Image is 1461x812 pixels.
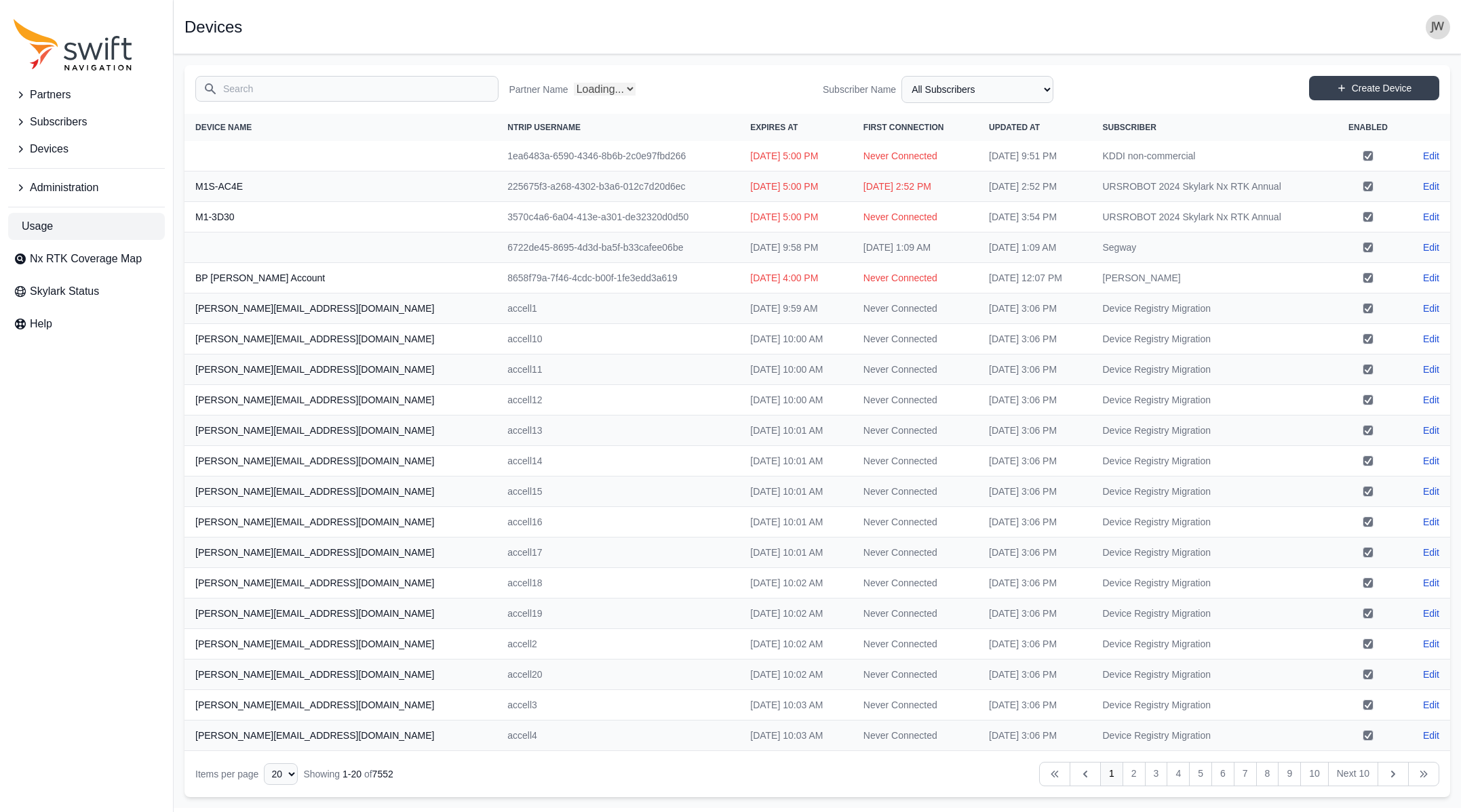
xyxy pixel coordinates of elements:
[1145,762,1168,786] a: 3
[496,171,739,202] td: 225675f3-a268-4302-b3a6-012c7d20d6ec
[184,19,242,35] h1: Devices
[184,476,496,507] th: [PERSON_NAME][EMAIL_ADDRESS][DOMAIN_NAME]
[1092,263,1332,293] td: [PERSON_NAME]
[30,114,87,130] span: Subscribers
[1092,690,1332,720] td: Device Registry Migration
[739,720,853,751] td: [DATE] 10:03 AM
[496,114,739,141] th: NTRIP Username
[739,476,853,507] td: [DATE] 10:01 AM
[1331,114,1405,141] th: Enabled
[1423,332,1439,346] a: Edit
[496,507,739,537] td: accell16
[1092,720,1332,751] td: Device Registry Migration
[303,767,393,781] div: Showing of
[1423,637,1439,651] a: Edit
[184,690,496,720] th: [PERSON_NAME][EMAIL_ADDRESS][DOMAIN_NAME]
[30,180,98,196] span: Administration
[30,316,52,332] span: Help
[496,385,739,415] td: accell12
[1123,762,1146,786] a: 2
[989,123,1040,132] span: Updated At
[978,476,1092,507] td: [DATE] 3:06 PM
[978,354,1092,385] td: [DATE] 3:06 PM
[184,385,496,415] th: [PERSON_NAME][EMAIL_ADDRESS][DOMAIN_NAME]
[184,114,496,141] th: Device Name
[1423,363,1439,376] a: Edit
[184,659,496,690] th: [PERSON_NAME][EMAIL_ADDRESS][DOMAIN_NAME]
[853,141,978,171] td: Never Connected
[22,218,53,235] span: Usage
[184,263,496,293] th: BP [PERSON_NAME] Account
[1309,76,1439,100] a: Create Device
[978,293,1092,324] td: [DATE] 3:06 PM
[195,76,499,102] input: Search
[8,174,165,201] button: Administration
[1189,762,1212,786] a: 5
[853,446,978,476] td: Never Connected
[978,720,1092,751] td: [DATE] 3:06 PM
[1092,659,1332,690] td: Device Registry Migration
[739,568,853,598] td: [DATE] 10:02 AM
[1092,476,1332,507] td: Device Registry Migration
[30,283,99,300] span: Skylark Status
[184,446,496,476] th: [PERSON_NAME][EMAIL_ADDRESS][DOMAIN_NAME]
[978,415,1092,446] td: [DATE] 3:06 PM
[853,263,978,293] td: Never Connected
[1423,424,1439,437] a: Edit
[1092,385,1332,415] td: Device Registry Migration
[978,690,1092,720] td: [DATE] 3:06 PM
[195,769,258,779] span: Items per page
[853,171,978,202] td: [DATE] 2:52 PM
[496,415,739,446] td: accell13
[496,446,739,476] td: accell14
[1278,762,1301,786] a: 9
[1423,210,1439,224] a: Edit
[1092,537,1332,568] td: Device Registry Migration
[739,446,853,476] td: [DATE] 10:01 AM
[739,507,853,537] td: [DATE] 10:01 AM
[978,629,1092,659] td: [DATE] 3:06 PM
[739,293,853,324] td: [DATE] 9:59 AM
[739,232,853,263] td: [DATE] 9:58 PM
[184,720,496,751] th: [PERSON_NAME][EMAIL_ADDRESS][DOMAIN_NAME]
[1100,762,1123,786] a: 1
[978,598,1092,629] td: [DATE] 3:06 PM
[1092,202,1332,232] td: URSROBOT 2024 Skylark Nx RTK Annual
[1092,598,1332,629] td: Device Registry Migration
[853,720,978,751] td: Never Connected
[739,659,853,690] td: [DATE] 10:02 AM
[739,202,853,232] td: [DATE] 5:00 PM
[739,385,853,415] td: [DATE] 10:00 AM
[739,690,853,720] td: [DATE] 10:03 AM
[853,354,978,385] td: Never Connected
[853,537,978,568] td: Never Connected
[739,171,853,202] td: [DATE] 5:00 PM
[184,751,1450,797] nav: Table navigation
[8,213,165,240] a: Usage
[184,568,496,598] th: [PERSON_NAME][EMAIL_ADDRESS][DOMAIN_NAME]
[739,263,853,293] td: [DATE] 4:00 PM
[30,141,69,157] span: Devices
[1423,607,1439,620] a: Edit
[1092,507,1332,537] td: Device Registry Migration
[496,629,739,659] td: accell2
[853,324,978,354] td: Never Connected
[1211,762,1234,786] a: 6
[496,202,739,232] td: 3570c4a6-6a04-413e-a301-de32320d0d50
[8,108,165,136] button: Subscribers
[739,415,853,446] td: [DATE] 10:01 AM
[1423,698,1439,712] a: Edit
[184,354,496,385] th: [PERSON_NAME][EMAIL_ADDRESS][DOMAIN_NAME]
[184,324,496,354] th: [PERSON_NAME][EMAIL_ADDRESS][DOMAIN_NAME]
[978,537,1092,568] td: [DATE] 3:06 PM
[901,76,1053,103] select: Subscriber
[750,123,798,132] span: Expires At
[1092,293,1332,324] td: Device Registry Migration
[496,568,739,598] td: accell18
[1092,232,1332,263] td: Segway
[978,446,1092,476] td: [DATE] 3:06 PM
[509,83,568,96] label: Partner Name
[496,141,739,171] td: 1ea6483a-6590-4346-8b6b-2c0e97fbd266
[1092,629,1332,659] td: Device Registry Migration
[853,232,978,263] td: [DATE] 1:09 AM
